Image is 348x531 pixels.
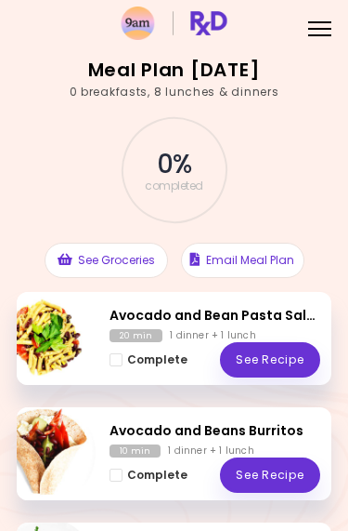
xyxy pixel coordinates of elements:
[127,469,187,482] span: Complete
[110,329,162,342] div: 20 min
[88,56,261,86] h2: Meal Plan [DATE]
[220,458,320,493] a: See Recipe - Avocado and Beans Burritos
[110,350,187,370] button: Complete - Avocado and Bean Pasta Salad
[110,421,320,441] h2: Avocado and Beans Burritos
[110,306,320,325] h2: Avocado and Bean Pasta Salad
[70,84,279,100] div: 0 breakfasts , 8 lunches & dinners
[145,180,203,192] span: completed
[181,243,304,278] button: Email Meal Plan
[168,445,254,458] div: 1 dinner + 1 lunch
[170,329,256,342] div: 1 dinner + 1 lunch
[121,7,227,40] img: RxDiet
[127,353,187,366] span: Complete
[110,445,161,458] div: 10 min
[110,465,187,485] button: Complete - Avocado and Beans Burritos
[45,243,168,278] button: See Groceries
[157,149,191,180] span: 0 %
[220,342,320,378] a: See Recipe - Avocado and Bean Pasta Salad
